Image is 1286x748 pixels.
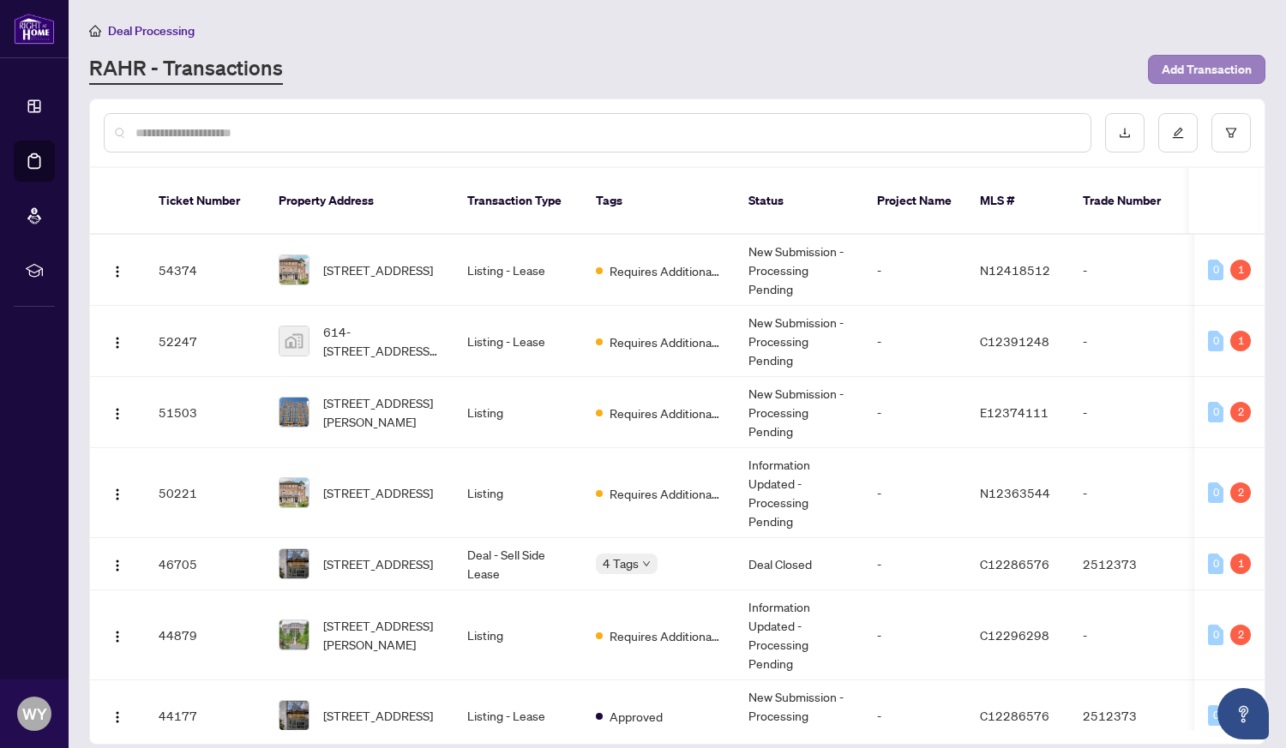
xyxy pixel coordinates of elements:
[603,554,639,573] span: 4 Tags
[323,706,433,725] span: [STREET_ADDRESS]
[610,707,663,726] span: Approved
[1208,482,1223,503] div: 0
[22,702,47,726] span: WY
[279,620,309,649] img: thumbnail-img
[582,168,735,235] th: Tags
[610,261,721,280] span: Requires Additional Docs
[1230,625,1251,645] div: 2
[735,538,863,590] td: Deal Closed
[104,550,131,577] button: Logo
[863,377,966,448] td: -
[1217,688,1269,739] button: Open asap
[1148,55,1265,84] button: Add Transaction
[323,393,440,431] span: [STREET_ADDRESS][PERSON_NAME]
[454,168,582,235] th: Transaction Type
[265,168,454,235] th: Property Address
[111,559,124,572] img: Logo
[279,478,309,507] img: thumbnail-img
[980,556,1049,571] span: C12286576
[863,306,966,377] td: -
[980,708,1049,723] span: C12286576
[454,377,582,448] td: Listing
[145,538,265,590] td: 46705
[1162,56,1252,83] span: Add Transaction
[1158,113,1198,153] button: edit
[1208,554,1223,574] div: 0
[1069,538,1189,590] td: 2512373
[1230,331,1251,351] div: 1
[145,377,265,448] td: 51503
[1119,127,1131,139] span: download
[454,235,582,306] td: Listing - Lease
[863,538,966,590] td: -
[1208,705,1223,726] div: 0
[1208,260,1223,280] div: 0
[1172,127,1184,139] span: edit
[1225,127,1237,139] span: filter
[863,448,966,538] td: -
[610,404,721,422] span: Requires Additional Docs
[454,590,582,680] td: Listing
[980,404,1049,420] span: E12374111
[279,255,309,284] img: thumbnail-img
[454,306,582,377] td: Listing - Lease
[1230,482,1251,503] div: 2
[279,398,309,427] img: thumbnail-img
[735,168,863,235] th: Status
[279,701,309,730] img: thumbnail-img
[863,168,966,235] th: Project Name
[454,538,582,590] td: Deal - Sell Side Lease
[610,332,721,351] span: Requires Additional Docs
[279,326,309,356] img: thumbnail-img
[1069,590,1189,680] td: -
[279,549,309,578] img: thumbnail-img
[108,23,195,39] span: Deal Processing
[104,479,131,506] button: Logo
[104,621,131,649] button: Logo
[104,702,131,729] button: Logo
[145,590,265,680] td: 44879
[735,590,863,680] td: Information Updated - Processing Pending
[111,265,124,278] img: Logo
[610,484,721,503] span: Requires Additional Docs
[145,235,265,306] td: 54374
[145,448,265,538] td: 50221
[1069,306,1189,377] td: -
[323,483,433,502] span: [STREET_ADDRESS]
[1230,554,1251,574] div: 1
[1208,331,1223,351] div: 0
[323,322,440,360] span: 614-[STREET_ADDRESS][PERSON_NAME]
[735,448,863,538] td: Information Updated - Processing Pending
[1208,625,1223,645] div: 0
[1230,260,1251,280] div: 1
[980,485,1050,500] span: N12363544
[323,260,433,279] span: [STREET_ADDRESS]
[735,306,863,377] td: New Submission - Processing Pending
[863,235,966,306] td: -
[323,616,440,654] span: [STREET_ADDRESS][PERSON_NAME]
[980,262,1050,278] span: N12418512
[642,560,651,568] span: down
[980,627,1049,643] span: C12296298
[1208,402,1223,422] div: 0
[104,398,131,426] button: Logo
[111,407,124,421] img: Logo
[14,13,55,45] img: logo
[980,333,1049,349] span: C12391248
[1211,113,1251,153] button: filter
[735,235,863,306] td: New Submission - Processing Pending
[111,488,124,501] img: Logo
[454,448,582,538] td: Listing
[111,710,124,724] img: Logo
[111,630,124,643] img: Logo
[104,256,131,284] button: Logo
[145,168,265,235] th: Ticket Number
[323,554,433,573] span: [STREET_ADDRESS]
[1105,113,1145,153] button: download
[1230,402,1251,422] div: 2
[735,377,863,448] td: New Submission - Processing Pending
[1069,235,1189,306] td: -
[863,590,966,680] td: -
[111,336,124,350] img: Logo
[145,306,265,377] td: 52247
